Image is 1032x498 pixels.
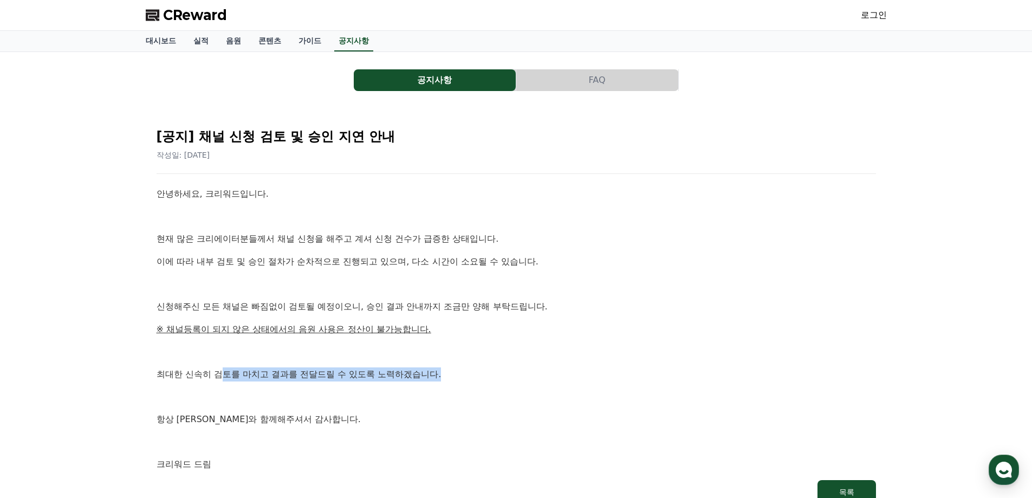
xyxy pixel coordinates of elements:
[516,69,679,91] a: FAQ
[157,457,876,471] p: 크리워드 드림
[157,324,431,334] u: ※ 채널등록이 되지 않은 상태에서의 음원 사용은 정산이 불가능합니다.
[157,187,876,201] p: 안녕하세요, 크리워드입니다.
[157,151,210,159] span: 작성일: [DATE]
[157,255,876,269] p: 이에 따라 내부 검토 및 승인 절차가 순차적으로 진행되고 있으며, 다소 시간이 소요될 수 있습니다.
[163,7,227,24] span: CReward
[861,9,887,22] a: 로그인
[3,344,72,371] a: 홈
[516,69,678,91] button: FAQ
[146,7,227,24] a: CReward
[157,128,876,145] h2: [공지] 채널 신청 검토 및 승인 지연 안내
[250,31,290,51] a: 콘텐츠
[157,232,876,246] p: 현재 많은 크리에이터분들께서 채널 신청을 해주고 계셔 신청 건수가 급증한 상태입니다.
[157,367,876,381] p: 최대한 신속히 검토를 마치고 결과를 전달드릴 수 있도록 노력하겠습니다.
[839,487,854,497] div: 목록
[99,360,112,369] span: 대화
[140,344,208,371] a: 설정
[137,31,185,51] a: 대시보드
[354,69,516,91] button: 공지사항
[167,360,180,368] span: 설정
[157,412,876,426] p: 항상 [PERSON_NAME]와 함께해주셔서 감사합니다.
[290,31,330,51] a: 가이드
[72,344,140,371] a: 대화
[334,31,373,51] a: 공지사항
[157,300,876,314] p: 신청해주신 모든 채널은 빠짐없이 검토될 예정이오니, 승인 결과 안내까지 조금만 양해 부탁드립니다.
[185,31,217,51] a: 실적
[217,31,250,51] a: 음원
[34,360,41,368] span: 홈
